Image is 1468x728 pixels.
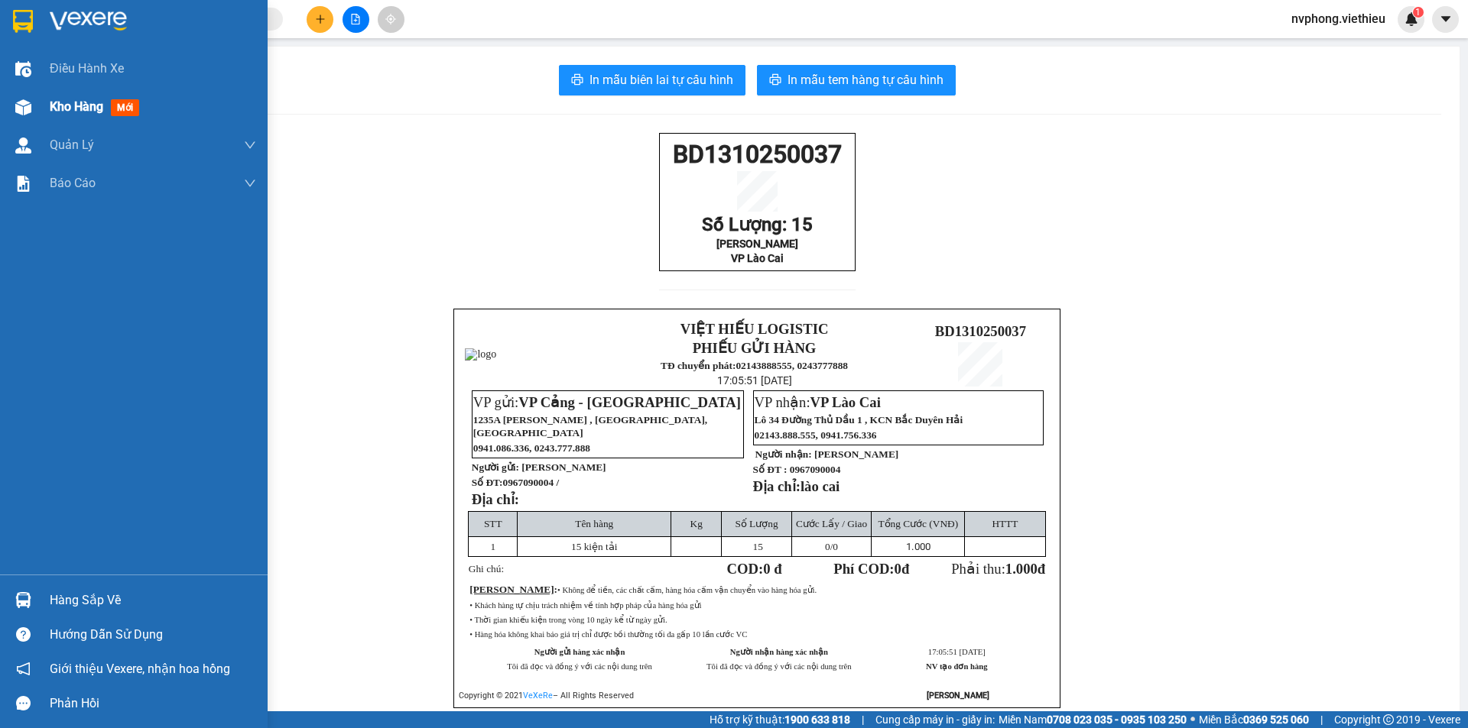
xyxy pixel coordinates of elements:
span: 0 [895,561,901,577]
strong: Phí COD: đ [833,561,909,577]
span: Miền Bắc [1199,711,1309,728]
span: file-add [350,14,361,24]
span: aim [385,14,396,24]
strong: VIỆT HIẾU LOGISTIC [680,321,829,337]
span: In mẫu biên lai tự cấu hình [589,70,733,89]
span: 0967090004 / [502,477,559,488]
span: | [1320,711,1323,728]
span: • Không để tiền, các chất cấm, hàng hóa cấm vận chuyển vào hàng hóa gửi. [557,586,817,594]
button: file-add [343,6,369,33]
span: printer [571,73,583,88]
img: logo-vxr [13,10,33,33]
span: 17:05:51 [DATE] [717,374,792,387]
span: 02143.888.555, 0941.756.336 [755,429,877,441]
span: Giới thiệu Vexere, nhận hoa hồng [50,659,230,678]
strong: Địa chỉ: [472,491,519,507]
span: Lô 34 Đường Thủ Dầu 1 , KCN Bắc Duyên Hải [755,414,963,425]
span: plus [315,14,326,24]
button: aim [378,6,404,33]
span: Copyright © 2021 – All Rights Reserved [459,691,634,700]
span: /0 [825,541,838,552]
span: Cung cấp máy in - giấy in: [875,711,995,728]
span: caret-down [1439,12,1453,26]
a: VeXeRe [523,691,553,700]
span: VP Cảng - [GEOGRAPHIC_DATA] [518,394,741,410]
span: 1 [1415,7,1421,18]
span: copyright [1383,714,1394,725]
span: STT [484,518,502,529]
span: 1 [490,541,495,552]
span: 1.000 [906,541,930,552]
strong: 02143888555, 0243777888 [736,360,848,371]
strong: PHIẾU GỬI HÀNG [693,340,817,356]
strong: 1900 633 818 [784,713,850,726]
span: 0941.086.336, 0243.777.888 [473,442,590,454]
span: [PERSON_NAME] [521,461,606,473]
span: Phải thu: [951,561,1045,577]
button: caret-down [1432,6,1459,33]
img: solution-icon [15,176,31,192]
span: 0967090004 [790,464,841,475]
span: Tôi đã đọc và đồng ý với các nội dung trên [706,662,852,671]
strong: Người nhận: [755,448,812,460]
strong: 0369 525 060 [1243,713,1309,726]
div: Hướng dẫn sử dụng [50,623,256,646]
span: 0 đ [763,561,781,577]
strong: Số ĐT : [753,464,788,475]
img: warehouse-icon [15,138,31,154]
span: Kg [690,518,703,529]
img: warehouse-icon [15,99,31,115]
img: warehouse-icon [15,61,31,77]
img: icon-new-feature [1405,12,1418,26]
div: Hàng sắp về [50,589,256,612]
strong: TĐ chuyển phát: [73,84,138,108]
span: Hỗ trợ kỹ thuật: [710,711,850,728]
span: BD1310250036 [160,74,251,90]
strong: Người nhận hàng xác nhận [730,648,828,656]
strong: Người gửi: [472,461,519,473]
span: VP Lào Cai [731,252,784,264]
span: [PERSON_NAME] [469,584,554,595]
span: lào cai [801,478,840,494]
strong: COD: [727,561,782,577]
strong: NV tạo đơn hàng [926,662,987,671]
span: notification [16,662,31,676]
span: • Thời gian khiếu kiện trong vòng 10 ngày kể từ ngày gửi. [469,616,667,624]
span: Tổng Cước (VNĐ) [878,518,958,529]
span: 1.000 [1005,561,1038,577]
span: mới [111,99,139,116]
span: | [862,711,864,728]
span: 17:05:51 [DATE] [928,648,986,656]
img: warehouse-icon [15,592,31,608]
span: nvphong.viethieu [1279,9,1398,28]
button: printerIn mẫu biên lai tự cấu hình [559,65,745,95]
span: In mẫu tem hàng tự cấu hình [788,70,943,89]
img: logo [465,348,496,361]
span: printer [769,73,781,88]
strong: Số ĐT: [472,477,559,488]
span: Tôi đã đọc và đồng ý với các nội dung trên [507,662,652,671]
span: Kho hàng [50,99,103,114]
span: Tên hàng [575,518,613,529]
span: Cước Lấy / Giao [796,518,867,529]
span: HTTT [992,518,1018,529]
strong: VIỆT HIẾU LOGISTIC [76,12,151,45]
span: 15 [753,541,763,552]
span: down [244,177,256,189]
span: VP Lào Cai [810,394,881,410]
img: logo [8,39,67,98]
span: Ghi chú: [469,563,504,574]
span: VP nhận: [755,394,881,410]
span: • Hàng hóa không khai báo giá trị chỉ được bồi thường tối đa gấp 10 lần cước VC [469,630,747,639]
span: VP gửi: [473,394,741,410]
span: question-circle [16,627,31,642]
sup: 1 [1413,7,1424,18]
span: : [469,584,557,595]
span: down [244,139,256,151]
strong: [PERSON_NAME] [927,691,989,700]
span: 15 kiện tải [571,541,617,552]
strong: Người gửi hàng xác nhận [534,648,625,656]
span: 0 [825,541,830,552]
span: BD1310250037 [935,323,1026,339]
span: [PERSON_NAME] [716,238,798,250]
